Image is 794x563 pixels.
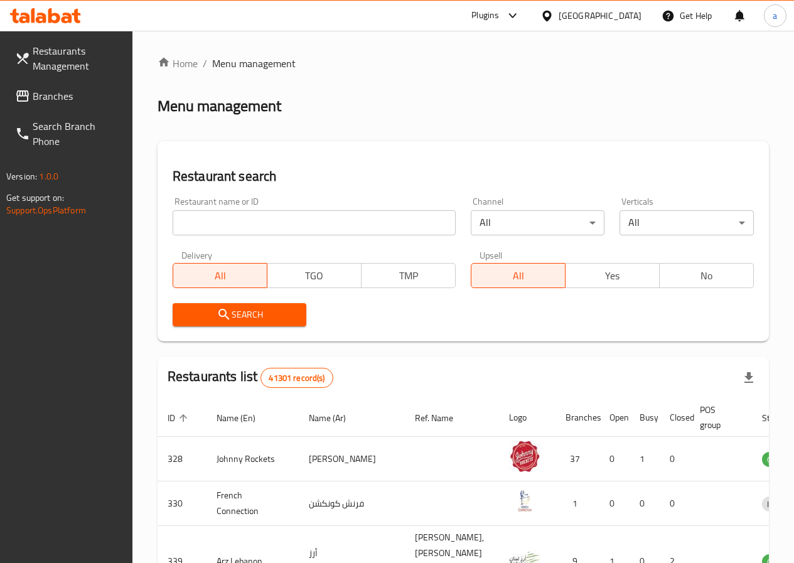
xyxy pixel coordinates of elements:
[33,119,122,149] span: Search Branch Phone
[480,250,503,259] label: Upsell
[659,263,754,288] button: No
[6,190,64,206] span: Get support on:
[33,43,122,73] span: Restaurants Management
[599,481,630,526] td: 0
[630,481,660,526] td: 0
[33,88,122,104] span: Branches
[309,410,362,426] span: Name (Ar)
[471,210,605,235] div: All
[471,8,499,23] div: Plugins
[173,303,307,326] button: Search
[665,267,749,285] span: No
[207,481,299,526] td: French Connection
[555,481,599,526] td: 1
[203,56,207,71] li: /
[6,168,37,185] span: Version:
[509,441,540,472] img: Johnny Rockets
[660,437,690,481] td: 0
[6,202,86,218] a: Support.OpsPlatform
[630,399,660,437] th: Busy
[168,410,191,426] span: ID
[471,263,566,288] button: All
[361,263,456,288] button: TMP
[499,399,555,437] th: Logo
[762,453,793,467] span: OPEN
[571,267,655,285] span: Yes
[700,402,737,432] span: POS group
[261,372,332,384] span: 41301 record(s)
[773,9,777,23] span: a
[599,399,630,437] th: Open
[173,167,754,186] h2: Restaurant search
[509,485,540,517] img: French Connection
[178,267,262,285] span: All
[5,81,132,111] a: Branches
[207,437,299,481] td: Johnny Rockets
[158,96,281,116] h2: Menu management
[39,168,58,185] span: 1.0.0
[555,399,599,437] th: Branches
[620,210,754,235] div: All
[630,437,660,481] td: 1
[299,481,405,526] td: فرنش كونكشن
[212,56,296,71] span: Menu management
[173,210,456,235] input: Search for restaurant name or ID..
[599,437,630,481] td: 0
[158,56,769,71] nav: breadcrumb
[183,307,297,323] span: Search
[217,410,272,426] span: Name (En)
[734,363,764,393] div: Export file
[260,368,333,388] div: Total records count
[555,437,599,481] td: 37
[660,399,690,437] th: Closed
[299,437,405,481] td: [PERSON_NAME]
[565,263,660,288] button: Yes
[5,36,132,81] a: Restaurants Management
[476,267,561,285] span: All
[415,410,469,426] span: Ref. Name
[267,263,362,288] button: TGO
[173,263,267,288] button: All
[158,437,207,481] td: 328
[5,111,132,156] a: Search Branch Phone
[158,56,198,71] a: Home
[272,267,357,285] span: TGO
[660,481,690,526] td: 0
[158,481,207,526] td: 330
[559,9,641,23] div: [GEOGRAPHIC_DATA]
[367,267,451,285] span: TMP
[168,367,333,388] h2: Restaurants list
[181,250,213,259] label: Delivery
